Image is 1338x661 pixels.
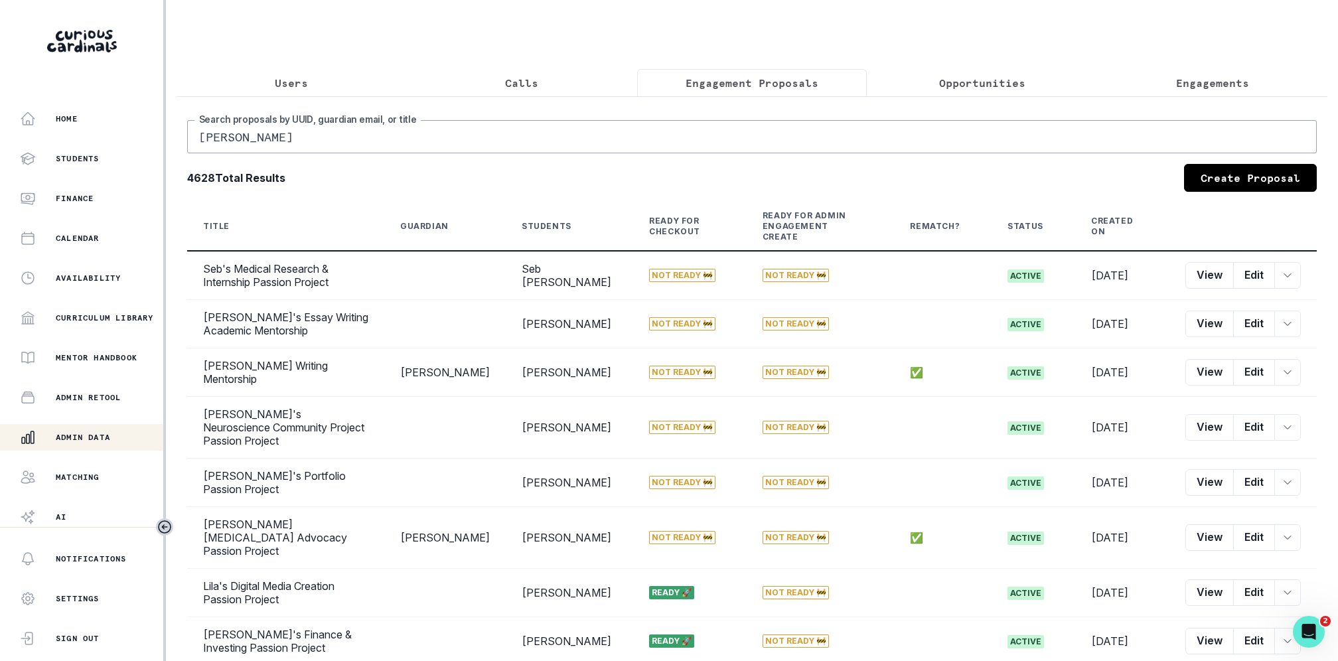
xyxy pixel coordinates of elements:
[1007,366,1044,380] span: active
[1293,616,1325,648] iframe: Intercom live chat
[649,317,715,330] span: Not Ready 🚧
[56,593,100,604] p: Settings
[156,518,173,536] button: Toggle sidebar
[1274,579,1301,606] button: row menu
[506,507,633,569] td: [PERSON_NAME]
[763,317,829,330] span: Not Ready 🚧
[1075,569,1169,617] td: [DATE]
[1075,459,1169,507] td: [DATE]
[384,348,506,397] td: [PERSON_NAME]
[1185,311,1234,337] button: View
[763,531,829,544] span: Not Ready 🚧
[384,507,506,569] td: [PERSON_NAME]
[649,269,715,282] span: Not Ready 🚧
[56,392,121,403] p: Admin Retool
[187,348,384,397] td: [PERSON_NAME] Writing Mentorship
[1233,311,1275,337] button: Edit
[1185,628,1234,654] button: View
[400,221,449,232] div: Guardian
[649,634,694,648] span: Ready 🚀
[1274,414,1301,441] button: row menu
[56,153,100,164] p: Students
[187,251,384,300] td: Seb's Medical Research & Internship Passion Project
[939,75,1025,91] p: Opportunities
[1274,262,1301,289] button: row menu
[505,75,538,91] p: Calls
[910,221,960,232] div: Rematch?
[275,75,308,91] p: Users
[56,313,154,323] p: Curriculum Library
[1075,300,1169,348] td: [DATE]
[56,193,94,204] p: Finance
[1185,579,1234,606] button: View
[1274,469,1301,496] button: row menu
[1233,579,1275,606] button: Edit
[1007,635,1044,648] span: active
[506,251,633,300] td: Seb [PERSON_NAME]
[187,507,384,569] td: [PERSON_NAME] [MEDICAL_DATA] Advocacy Passion Project
[1274,628,1301,654] button: row menu
[649,586,694,599] span: Ready 🚀
[56,432,110,443] p: Admin Data
[763,269,829,282] span: Not Ready 🚧
[763,476,829,489] span: Not Ready 🚧
[1185,359,1234,386] button: View
[1185,524,1234,551] button: View
[1007,318,1044,331] span: active
[763,634,829,648] span: Not Ready 🚧
[1075,348,1169,397] td: [DATE]
[763,210,863,242] div: Ready for Admin Engagement Create
[1176,75,1249,91] p: Engagements
[1320,616,1331,626] span: 2
[56,633,100,644] p: Sign Out
[56,352,137,363] p: Mentor Handbook
[1185,262,1234,289] button: View
[56,553,127,564] p: Notifications
[56,512,66,522] p: AI
[1075,251,1169,300] td: [DATE]
[506,569,633,617] td: [PERSON_NAME]
[1007,421,1044,435] span: active
[203,221,230,232] div: Title
[506,459,633,507] td: [PERSON_NAME]
[522,221,571,232] div: Students
[187,459,384,507] td: [PERSON_NAME]'s Portfolio Passion Project
[187,300,384,348] td: [PERSON_NAME]'s Essay Writing Academic Mentorship
[56,273,121,283] p: Availability
[1233,359,1275,386] button: Edit
[763,586,829,599] span: Not Ready 🚧
[1007,269,1044,283] span: active
[1184,164,1317,192] a: Create Proposal
[506,348,633,397] td: [PERSON_NAME]
[1233,524,1275,551] button: Edit
[649,216,715,237] div: Ready for Checkout
[1274,311,1301,337] button: row menu
[649,366,715,379] span: Not Ready 🚧
[686,75,818,91] p: Engagement Proposals
[506,300,633,348] td: [PERSON_NAME]
[1185,469,1234,496] button: View
[649,476,715,489] span: Not Ready 🚧
[649,531,715,544] span: Not Ready 🚧
[1233,628,1275,654] button: Edit
[1075,507,1169,569] td: [DATE]
[1233,469,1275,496] button: Edit
[1075,397,1169,459] td: [DATE]
[1233,262,1275,289] button: Edit
[187,397,384,459] td: [PERSON_NAME]'s Neuroscience Community Project Passion Project
[1007,532,1044,545] span: active
[1185,414,1234,441] button: View
[763,366,829,379] span: Not Ready 🚧
[56,233,100,244] p: Calendar
[56,472,100,482] p: Matching
[187,170,285,186] b: 4628 Total Results
[56,113,78,124] p: Home
[910,366,976,379] p: ✅
[649,421,715,434] span: Not Ready 🚧
[1233,414,1275,441] button: Edit
[763,421,829,434] span: Not Ready 🚧
[1091,216,1138,237] div: Created On
[506,397,633,459] td: [PERSON_NAME]
[1007,477,1044,490] span: active
[910,531,976,544] p: ✅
